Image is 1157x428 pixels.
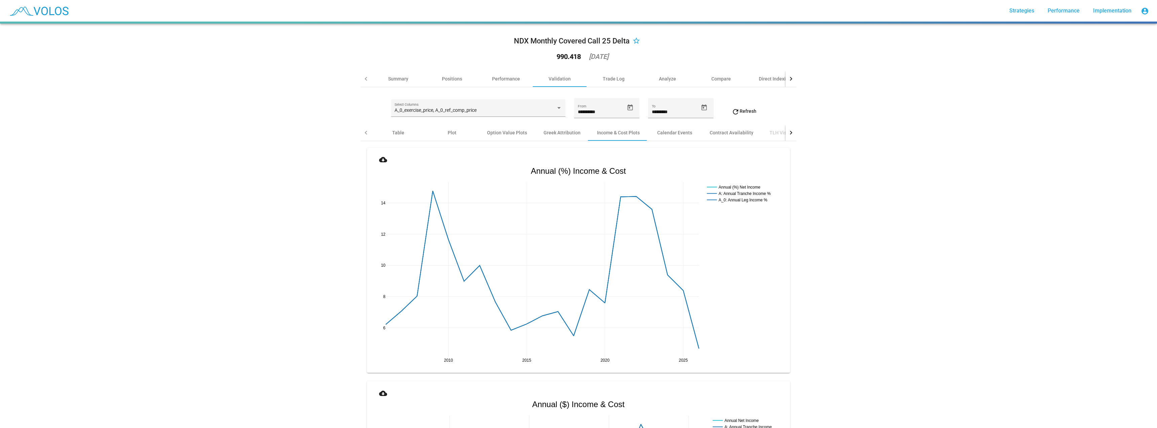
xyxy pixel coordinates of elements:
button: Refresh [726,105,762,117]
a: Strategies [1004,5,1040,17]
span: A_0_exercise_price, A_0_ref_comp_price [395,107,477,113]
div: Direct Indexing [759,75,791,82]
div: Calendar Events [657,129,692,136]
mat-icon: cloud_download [379,389,387,397]
span: Implementation [1093,7,1131,14]
div: Positions [442,75,462,82]
span: Strategies [1009,7,1034,14]
mat-icon: cloud_download [379,156,387,164]
div: Performance [492,75,520,82]
div: Trade Log [603,75,625,82]
div: Table [392,129,404,136]
div: TLH Visualizations [770,129,810,136]
div: Plot [448,129,456,136]
mat-icon: refresh [732,108,740,116]
div: Validation [549,75,571,82]
a: Performance [1042,5,1085,17]
mat-icon: star_border [632,37,640,45]
div: Analyze [659,75,676,82]
div: Contract Availability [710,129,753,136]
div: Compare [711,75,731,82]
div: NDX Monthly Covered Call 25 Delta [514,36,630,46]
div: 990.418 [557,53,581,60]
img: blue_transparent.png [5,2,72,19]
span: Refresh [732,108,756,114]
mat-icon: account_circle [1141,7,1149,15]
div: [DATE] [589,53,608,60]
div: Income & Cost Plots [597,129,640,136]
button: Open calendar [624,102,636,113]
a: Implementation [1088,5,1137,17]
div: Summary [388,75,408,82]
div: Greek Attribution [544,129,581,136]
button: Open calendar [698,102,710,113]
span: Performance [1048,7,1080,14]
div: Option Value Plots [487,129,527,136]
